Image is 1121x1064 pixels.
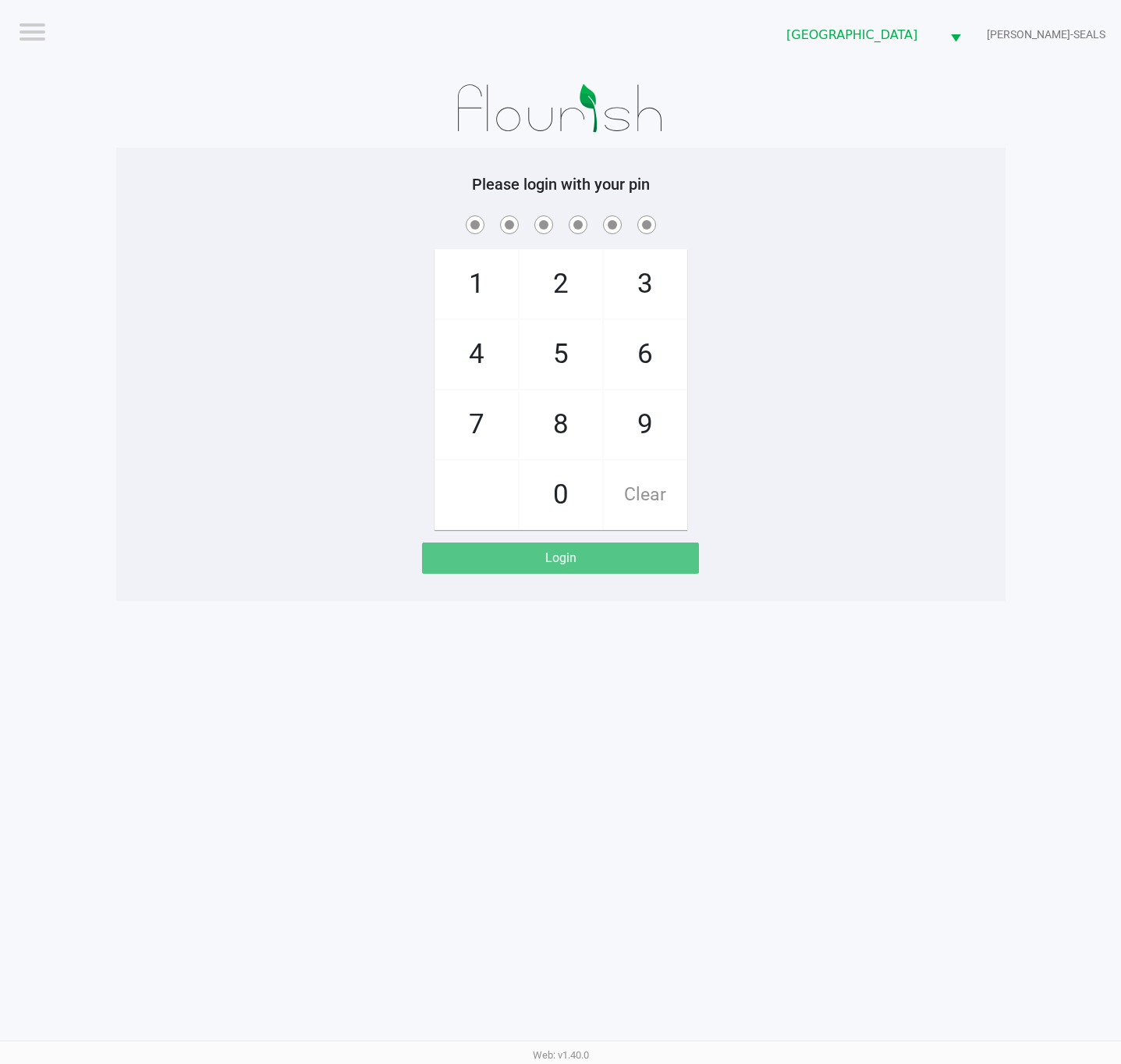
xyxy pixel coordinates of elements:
h5: Please login with your pin [128,175,994,194]
span: 4 [435,320,518,389]
span: 2 [520,250,602,318]
span: 8 [520,390,602,459]
span: 3 [604,250,686,318]
span: Clear [604,461,686,529]
span: [PERSON_NAME]-SEALS [987,27,1105,43]
span: 6 [604,320,686,389]
span: 0 [520,461,602,529]
span: [GEOGRAPHIC_DATA] [786,26,931,44]
span: Web: v1.40.0 [533,1049,589,1061]
span: 1 [435,250,518,318]
span: 9 [604,390,686,459]
span: 7 [435,390,518,459]
button: Select [941,16,970,53]
span: 5 [520,320,602,389]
